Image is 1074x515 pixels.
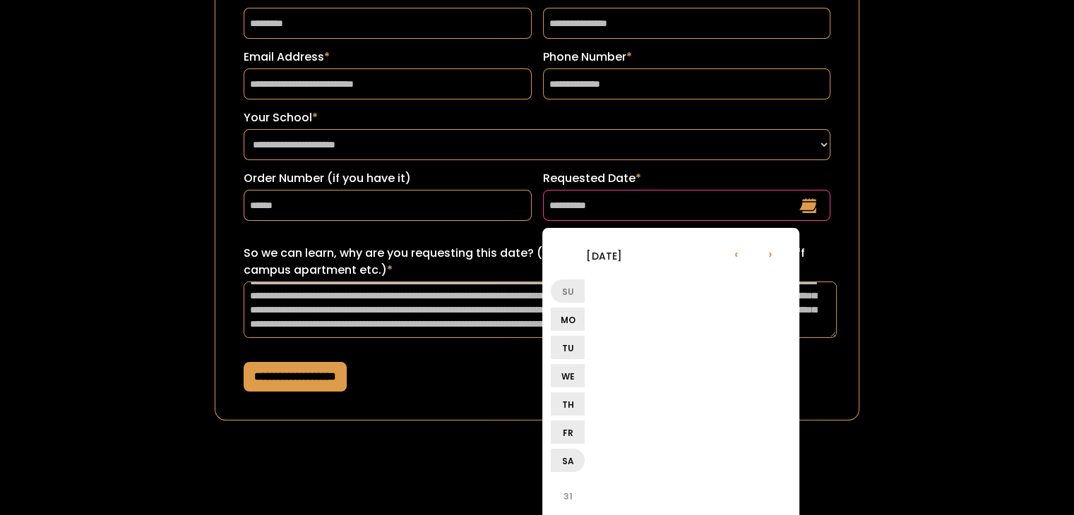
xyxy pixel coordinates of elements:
[244,245,830,279] label: So we can learn, why are you requesting this date? (ex: sorority recruitment, lease turn over for...
[551,336,585,359] li: Tu
[244,109,830,126] label: Your School
[244,170,531,187] label: Order Number (if you have it)
[551,308,585,331] li: Mo
[551,392,585,416] li: Th
[551,420,585,444] li: Fr
[551,238,657,272] li: [DATE]
[719,236,753,270] li: ‹
[551,479,585,513] li: 31
[543,49,830,66] label: Phone Number
[551,449,585,472] li: Sa
[753,236,787,270] li: ›
[244,49,531,66] label: Email Address
[543,170,830,187] label: Requested Date
[551,364,585,387] li: We
[551,279,585,303] li: Su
